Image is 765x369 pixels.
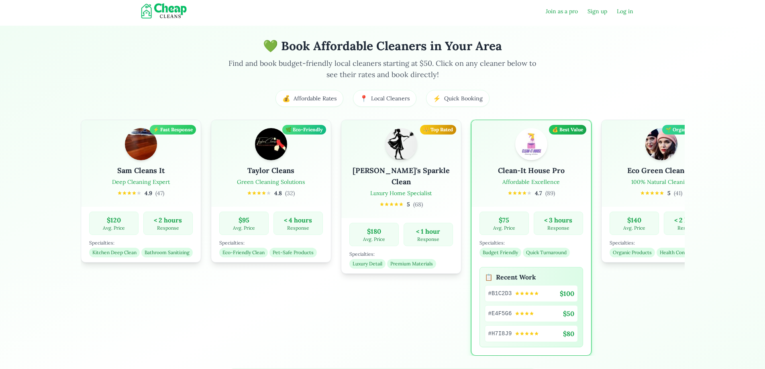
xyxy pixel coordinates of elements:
span: Eco-Friendly Clean [218,248,267,257]
span: 4.9 [144,189,152,197]
span: ( 32 ) [285,189,294,197]
span: ( 41 ) [673,189,682,197]
p: Affordable Excellence [502,178,559,186]
h3: Eco Green Cleaners [626,165,695,176]
div: < 2 hours [667,215,709,225]
div: Response [537,225,579,231]
span: Pet-Safe Products [269,248,316,257]
div: Avg. Price [482,225,524,231]
p: Luxury Home Specialist [370,189,431,197]
div: 🌿 Eco-Friendly [282,125,325,135]
div: Avg. Price [222,225,264,231]
span: Quick Booking [444,94,483,102]
img: Sally's Sparkle Clean [384,128,416,160]
span: $ 80 [562,329,573,338]
div: Avg. Price [612,225,655,231]
span: ( 47 ) [155,189,164,197]
div: < 1 hour [406,226,449,236]
span: # H7I8J9 [488,330,511,338]
div: < 4 hours [276,215,318,225]
span: 📍 [360,94,368,103]
div: Avg. Price [92,225,134,231]
span: Health Conscious [656,248,701,257]
a: Log in [617,7,633,15]
span: Bathroom Sanitizing [141,248,192,257]
span: Premium Materials [386,259,435,269]
p: Green Cleaning Solutions [237,178,304,186]
div: 🌱 Organic Products [661,125,716,135]
a: Sign up [588,7,607,15]
h3: Sam Cleans It [116,165,164,176]
p: Deep Cleaning Expert [111,178,169,186]
span: 💰 [282,94,290,103]
div: Response [146,225,188,231]
h2: 💚 Book Affordable Cleaners in Your Area [81,39,685,53]
div: Response [406,236,449,243]
a: Join as a pro [546,7,578,15]
div: $ 75 [482,215,524,225]
span: Budget Friendly [479,248,520,257]
img: Clean-It House Pro [514,128,547,160]
span: 5 [667,189,670,197]
div: $ 140 [612,215,655,225]
span: Quick Turnaround [522,248,569,257]
span: $ 50 [562,309,573,318]
span: Luxury Detail [349,259,385,269]
div: Specialties: [218,240,322,246]
div: Response [276,225,318,231]
div: Specialties: [88,240,192,246]
p: 100% Natural Cleaning [630,178,691,186]
span: 📋 [484,272,492,282]
h3: Clean-It House Pro [497,165,564,176]
img: Cheap Cleans Florida [132,3,199,19]
span: # B1C2D3 [488,289,511,298]
div: 👑 Top Rated [419,125,455,135]
img: Sam Cleans It [124,128,156,160]
span: ( 68 ) [412,200,422,208]
div: Specialties: [349,251,452,257]
h3: Taylor Cleans [247,165,294,176]
p: Find and book budget-friendly local cleaners starting at $50. Click on any cleaner below to see t... [228,58,537,80]
div: $ 120 [92,215,134,225]
span: $ 100 [559,289,573,298]
div: ⚡ Fast Response [149,125,195,135]
span: ⚡ [433,94,441,103]
div: Specialties: [609,240,712,246]
span: 4.8 [274,189,282,197]
span: # E4F5G6 [488,310,511,318]
div: 💰 Best Value [548,125,585,135]
h3: [PERSON_NAME]'s Sparkle Clean [349,165,452,188]
div: $ 95 [222,215,264,225]
h4: Recent Work [484,272,577,282]
span: Organic Products [609,248,654,257]
div: Response [667,225,709,231]
span: ( 89 ) [545,189,554,197]
span: Affordable Rates [294,94,337,102]
span: Local Cleaners [371,94,410,102]
div: Specialties: [479,240,582,246]
span: 4.7 [534,189,541,197]
img: Taylor Cleans [254,128,286,160]
span: 5 [406,200,409,208]
span: Kitchen Deep Clean [88,248,139,257]
div: $ 180 [352,226,394,236]
img: Eco Green Cleaners [645,128,677,160]
div: < 3 hours [537,215,579,225]
div: Avg. Price [352,236,394,243]
div: < 2 hours [146,215,188,225]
